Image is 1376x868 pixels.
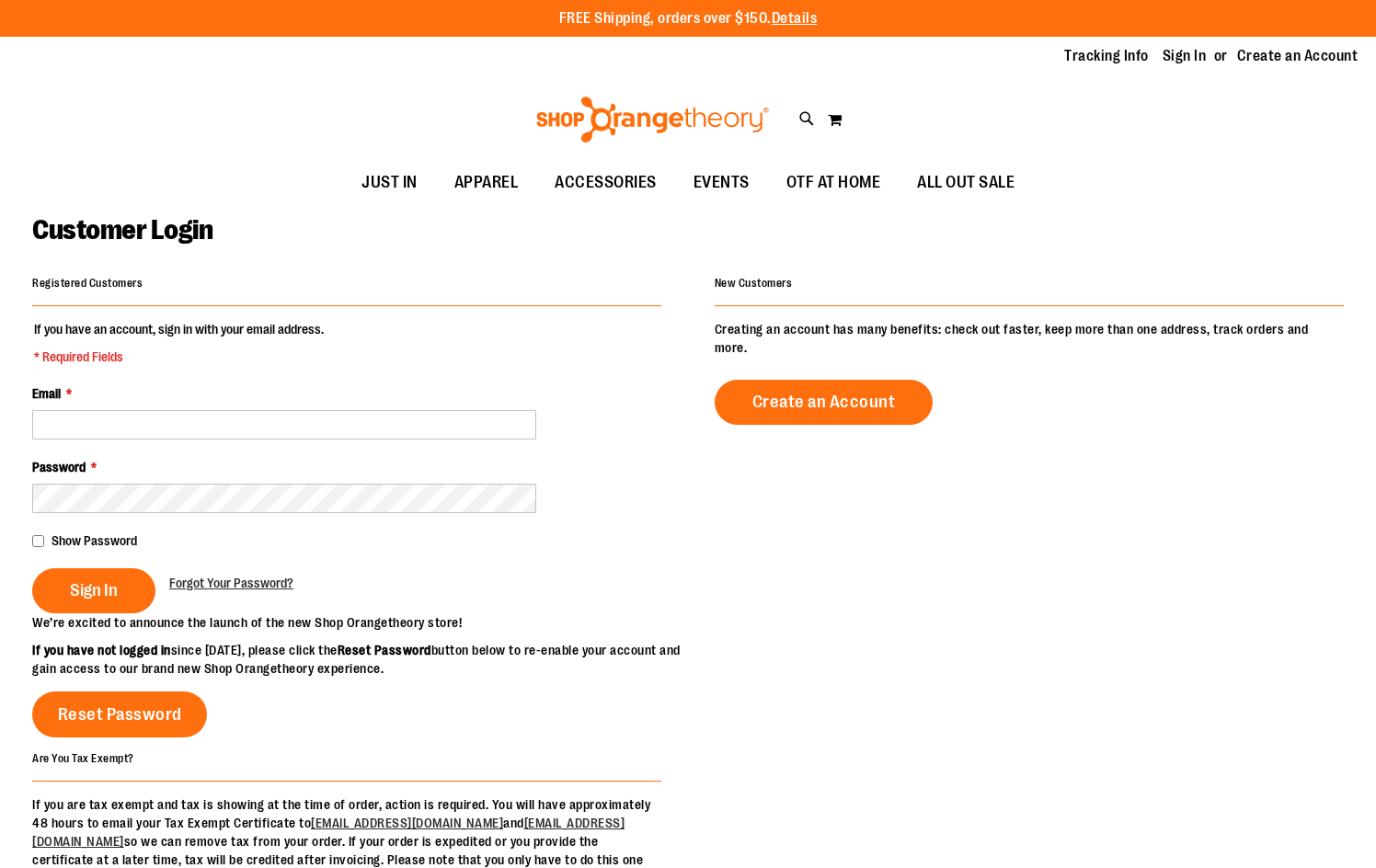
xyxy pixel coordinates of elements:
[1064,46,1149,66] a: Tracking Info
[1163,46,1207,66] a: Sign In
[32,691,207,737] a: Reset Password
[533,97,772,143] img: Shop Orangetheory
[32,277,143,290] strong: Registered Customers
[555,162,657,203] span: ACCESSORIES
[752,392,896,412] span: Create an Account
[559,8,818,29] p: FREE Shipping, orders over $150.
[311,816,503,830] a: [EMAIL_ADDRESS][DOMAIN_NAME]
[70,580,118,600] span: Sign In
[32,386,61,401] span: Email
[715,277,793,290] strong: New Customers
[32,641,688,678] p: since [DATE], please click the button below to re-enable your account and gain access to our bran...
[32,320,326,366] legend: If you have an account, sign in with your email address.
[32,214,212,246] span: Customer Login
[34,348,324,366] span: * Required Fields
[715,380,934,425] a: Create an Account
[917,162,1015,203] span: ALL OUT SALE
[1237,46,1359,66] a: Create an Account
[715,320,1344,357] p: Creating an account has many benefits: check out faster, keep more than one address, track orders...
[169,576,293,590] span: Forgot Your Password?
[32,568,155,613] button: Sign In
[786,162,881,203] span: OTF AT HOME
[58,704,182,725] span: Reset Password
[32,460,86,474] span: Password
[361,162,418,203] span: JUST IN
[454,162,519,203] span: APPAREL
[32,751,134,764] strong: Are You Tax Exempt?
[772,10,818,27] a: Details
[32,613,688,632] p: We’re excited to announce the launch of the new Shop Orangetheory store!
[32,643,171,657] strong: If you have not logged in
[52,533,137,548] span: Show Password
[694,162,750,203] span: EVENTS
[338,643,431,657] strong: Reset Password
[169,574,293,592] a: Forgot Your Password?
